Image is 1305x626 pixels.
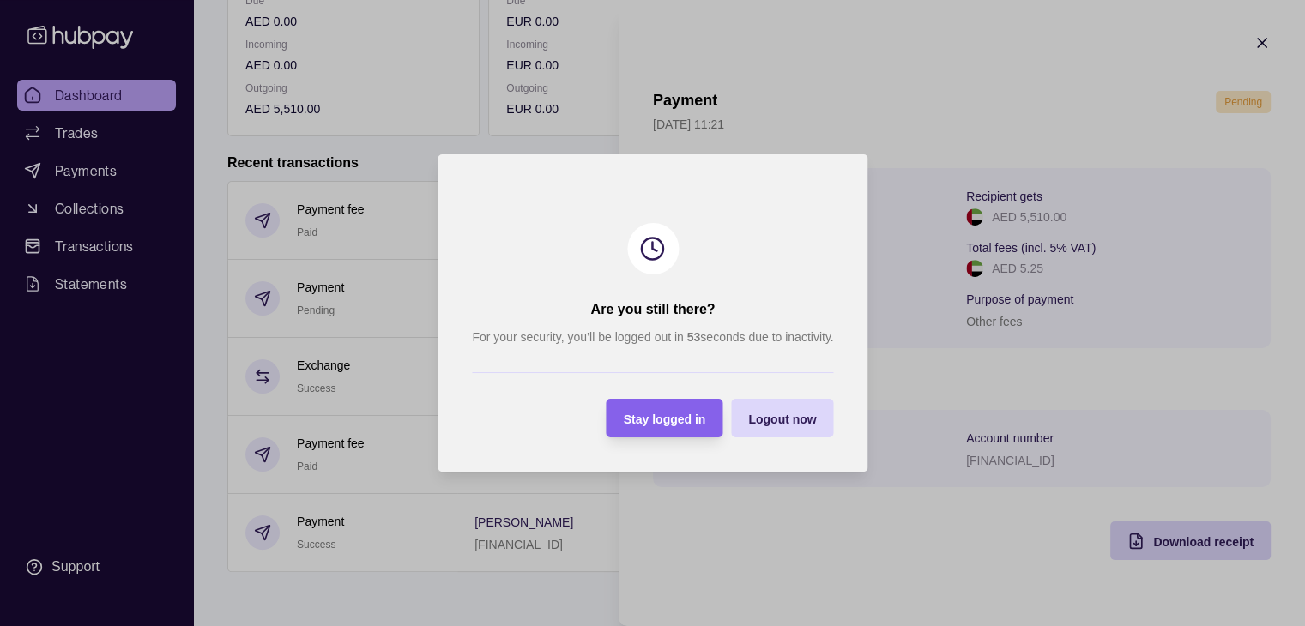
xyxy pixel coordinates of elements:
[748,412,816,426] span: Logout now
[623,412,705,426] span: Stay logged in
[606,399,722,437] button: Stay logged in
[731,399,833,437] button: Logout now
[472,328,833,346] p: For your security, you’ll be logged out in seconds due to inactivity.
[590,300,715,319] h2: Are you still there?
[686,330,700,344] strong: 53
